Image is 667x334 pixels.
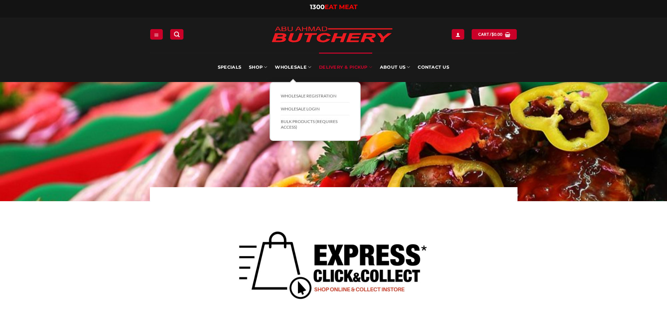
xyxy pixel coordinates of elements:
[218,53,241,82] a: Specials
[418,53,449,82] a: Contact Us
[170,29,183,39] a: Search
[281,115,349,133] a: BULK Products (Requires Access)
[492,32,503,36] bdi: 0.00
[229,212,439,314] img: Click and Collect
[150,29,163,39] a: Menu
[281,90,349,103] a: Wholesale Registration
[265,22,398,48] img: Abu Ahmad Butchery
[281,103,349,116] a: Wholesale Login
[310,3,357,11] a: 1300EAT MEAT
[275,53,311,82] a: Wholesale
[325,3,357,11] span: EAT MEAT
[478,31,503,38] span: Cart /
[319,53,372,82] a: Delivery & Pickup
[310,3,325,11] span: 1300
[249,53,267,82] a: SHOP
[472,29,517,39] a: View cart
[380,53,410,82] a: About Us
[452,29,464,39] a: Login
[492,31,494,38] span: $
